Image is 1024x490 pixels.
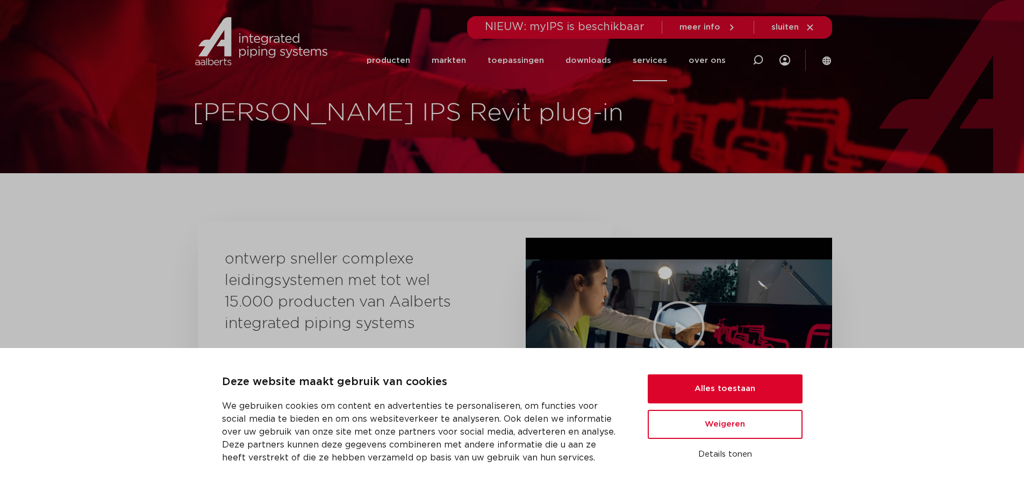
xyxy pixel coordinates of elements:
button: Alles toestaan [648,374,803,403]
nav: Menu [367,40,726,81]
span: sluiten [771,23,799,31]
span: NIEUW: myIPS is beschikbaar [485,22,645,32]
div: Video afspelen [652,300,706,354]
h3: ontwerp sneller complexe leidingsystemen met tot wel 15.000 producten van Aalberts integrated pip... [225,248,461,335]
a: downloads [565,40,611,81]
button: Weigeren [648,410,803,439]
a: markten [432,40,466,81]
h1: [PERSON_NAME] IPS Revit plug-in [192,96,1019,131]
p: Deze website maakt gebruik van cookies [222,374,622,391]
a: meer info [679,23,736,32]
button: Details tonen [648,445,803,464]
a: services [633,40,667,81]
span: meer info [679,23,720,31]
a: sluiten [771,23,815,32]
a: producten [367,40,410,81]
a: toepassingen [488,40,544,81]
p: Aalberts integrated piping systems heeft een gratis plugin voor Autodesk Revit ontwikkeld waarmee... [225,345,488,449]
a: over ons [689,40,726,81]
p: We gebruiken cookies om content en advertenties te personaliseren, om functies voor social media ... [222,400,622,464]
